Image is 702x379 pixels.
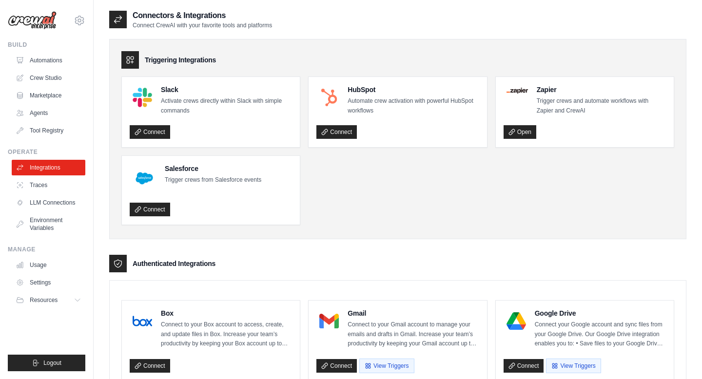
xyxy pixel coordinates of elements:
[12,292,85,308] button: Resources
[359,359,414,373] button: View Triggers
[12,212,85,236] a: Environment Variables
[348,308,479,318] h4: Gmail
[12,123,85,138] a: Tool Registry
[12,53,85,68] a: Automations
[504,125,536,139] a: Open
[8,41,85,49] div: Build
[546,359,601,373] button: View Triggers
[12,195,85,210] a: LLM Connections
[319,311,339,331] img: Gmail Logo
[8,355,85,371] button: Logout
[12,160,85,175] a: Integrations
[348,96,479,115] p: Automate crew activation with powerful HubSpot workflows
[12,70,85,86] a: Crew Studio
[133,21,272,29] p: Connect CrewAI with your favorite tools and platforms
[161,320,292,349] p: Connect to your Box account to access, create, and update files in Box. Increase your team’s prod...
[507,88,528,94] img: Zapier Logo
[316,125,357,139] a: Connect
[316,359,357,373] a: Connect
[319,88,339,107] img: HubSpot Logo
[133,167,156,190] img: Salesforce Logo
[12,257,85,273] a: Usage
[537,85,666,95] h4: Zapier
[133,10,272,21] h2: Connectors & Integrations
[8,11,57,30] img: Logo
[130,125,170,139] a: Connect
[43,359,61,367] span: Logout
[161,308,292,318] h4: Box
[535,308,666,318] h4: Google Drive
[348,85,479,95] h4: HubSpot
[165,175,261,185] p: Trigger crews from Salesforce events
[30,296,58,304] span: Resources
[161,96,292,115] p: Activate crews directly within Slack with simple commands
[133,88,152,107] img: Slack Logo
[12,105,85,121] a: Agents
[145,55,216,65] h3: Triggering Integrations
[12,275,85,290] a: Settings
[507,311,526,331] img: Google Drive Logo
[12,177,85,193] a: Traces
[161,85,292,95] h4: Slack
[133,259,215,268] h3: Authenticated Integrations
[133,311,152,331] img: Box Logo
[8,148,85,156] div: Operate
[8,246,85,253] div: Manage
[130,359,170,373] a: Connect
[348,320,479,349] p: Connect to your Gmail account to manage your emails and drafts in Gmail. Increase your team’s pro...
[504,359,544,373] a: Connect
[537,96,666,115] p: Trigger crews and automate workflows with Zapier and CrewAI
[130,203,170,216] a: Connect
[12,88,85,103] a: Marketplace
[535,320,666,349] p: Connect your Google account and sync files from your Google Drive. Our Google Drive integration e...
[165,164,261,173] h4: Salesforce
